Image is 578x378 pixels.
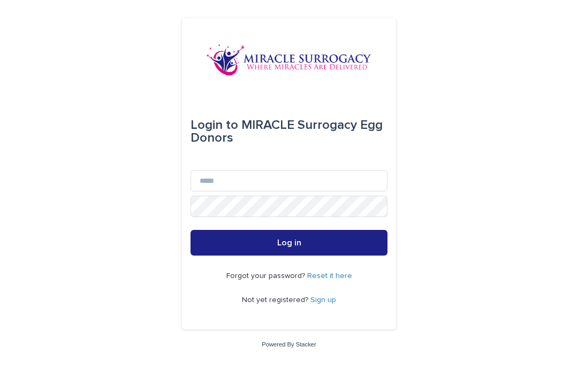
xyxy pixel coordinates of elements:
span: Forgot your password? [226,272,307,280]
span: Not yet registered? [242,296,310,304]
span: Login to [191,119,238,132]
a: Reset it here [307,272,352,280]
a: Sign up [310,296,336,304]
img: OiFFDOGZQuirLhrlO1ag [206,44,372,76]
a: Powered By Stacker [262,341,316,348]
span: Log in [277,238,301,247]
div: MIRACLE Surrogacy Egg Donors [191,110,387,153]
button: Log in [191,230,387,256]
